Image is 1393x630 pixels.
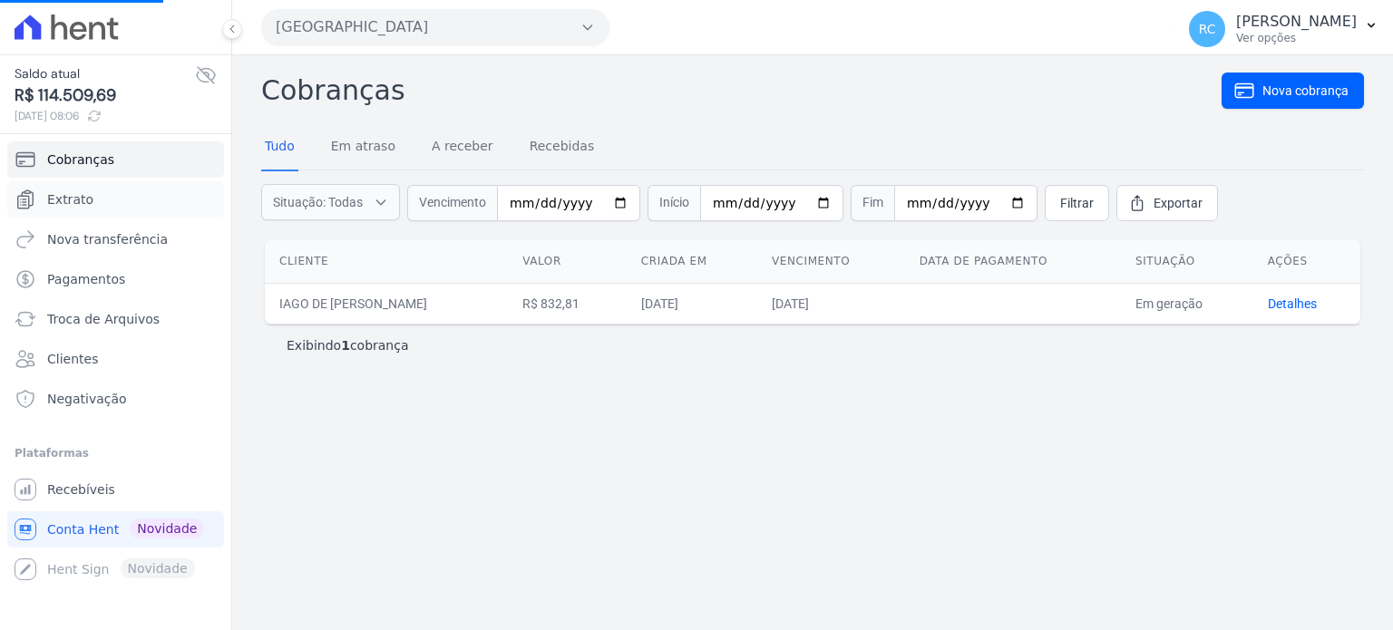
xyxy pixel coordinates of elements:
[15,108,195,124] span: [DATE] 08:06
[1236,31,1357,45] p: Ver opções
[327,124,399,171] a: Em atraso
[627,283,757,324] td: [DATE]
[1121,239,1253,284] th: Situação
[7,181,224,218] a: Extrato
[261,9,609,45] button: [GEOGRAPHIC_DATA]
[261,184,400,220] button: Situação: Todas
[261,124,298,171] a: Tudo
[1116,185,1218,221] a: Exportar
[47,270,125,288] span: Pagamentos
[1199,23,1216,35] span: RC
[47,480,115,499] span: Recebíveis
[15,141,217,587] nav: Sidebar
[1060,194,1094,212] span: Filtrar
[508,283,627,324] td: R$ 832,81
[7,301,224,337] a: Troca de Arquivos
[1222,73,1364,109] a: Nova cobrança
[7,261,224,297] a: Pagamentos
[1253,239,1360,284] th: Ações
[47,190,93,208] span: Extrato
[905,239,1121,284] th: Data de pagamento
[261,70,1222,111] h2: Cobranças
[851,185,894,221] span: Fim
[407,185,497,221] span: Vencimento
[47,150,114,169] span: Cobranças
[526,124,599,171] a: Recebidas
[1174,4,1393,54] button: RC [PERSON_NAME] Ver opções
[7,381,224,417] a: Negativação
[265,239,508,284] th: Cliente
[15,442,217,464] div: Plataformas
[7,341,224,377] a: Clientes
[47,310,160,328] span: Troca de Arquivos
[47,520,119,538] span: Conta Hent
[287,336,409,354] p: Exibindo cobrança
[15,64,195,83] span: Saldo atual
[7,511,224,548] a: Conta Hent Novidade
[7,221,224,257] a: Nova transferência
[1236,13,1357,31] p: [PERSON_NAME]
[648,185,700,221] span: Início
[7,141,224,178] a: Cobranças
[7,471,224,508] a: Recebíveis
[1268,296,1317,311] a: Detalhes
[15,83,195,108] span: R$ 114.509,69
[1121,283,1253,324] td: Em geração
[1154,194,1203,212] span: Exportar
[341,338,350,353] b: 1
[47,230,168,248] span: Nova transferência
[627,239,757,284] th: Criada em
[1262,82,1349,100] span: Nova cobrança
[130,519,204,538] span: Novidade
[265,283,508,324] td: IAGO DE [PERSON_NAME]
[428,124,497,171] a: A receber
[508,239,627,284] th: Valor
[273,193,363,211] span: Situação: Todas
[47,390,127,408] span: Negativação
[1045,185,1109,221] a: Filtrar
[47,350,98,368] span: Clientes
[757,239,905,284] th: Vencimento
[757,283,905,324] td: [DATE]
